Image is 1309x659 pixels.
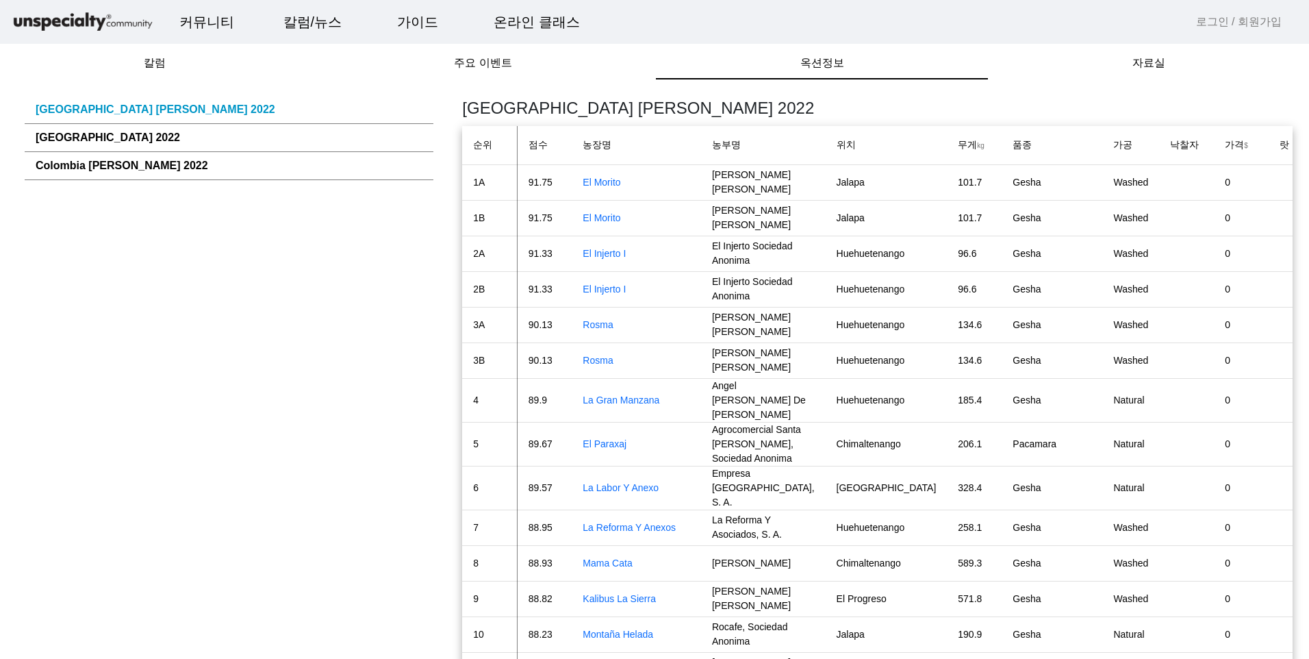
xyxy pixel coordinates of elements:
td: Natural [1102,466,1159,510]
td: Huehuetenango [826,271,948,307]
td: 0 [1214,343,1269,378]
td: Washed [1102,271,1159,307]
td: 7 [462,510,517,545]
td: 88.93 [517,545,572,581]
img: logo [11,10,155,34]
td: 0 [1214,422,1269,466]
span: 대화 [125,456,142,467]
td: Gesha [1002,200,1102,236]
th: 낙찰자 [1159,126,1214,164]
td: 0 [1214,164,1269,200]
td: 2B [462,271,517,307]
td: [PERSON_NAME] [PERSON_NAME] [701,164,826,200]
td: La Reforma Y Asociados, S. A. [701,510,826,545]
td: 0 [1214,236,1269,271]
td: Washed [1102,200,1159,236]
a: Colombia [PERSON_NAME] 2022 [36,160,208,171]
a: El Injerto I [583,248,626,259]
td: 91.33 [517,271,572,307]
a: La Labor Y Anexo [583,482,659,493]
td: 0 [1214,581,1269,617]
td: 10 [462,617,517,652]
a: El Morito [583,212,620,223]
td: Gesha [1002,545,1102,581]
a: 칼럼/뉴스 [272,3,353,40]
td: Huehuetenango [826,236,948,271]
td: 134.6 [947,343,1002,378]
td: 0 [1214,271,1269,307]
td: Chimaltenango [826,422,948,466]
td: Washed [1102,164,1159,200]
td: 101.7 [947,200,1002,236]
td: 88.82 [517,581,572,617]
td: 0 [1214,378,1269,422]
td: Natural [1102,378,1159,422]
a: Mama Cata [583,558,632,569]
td: 91.75 [517,164,572,200]
td: [PERSON_NAME] [PERSON_NAME] [701,343,826,378]
td: Gesha [1002,164,1102,200]
td: 0 [1214,510,1269,545]
td: 3B [462,343,517,378]
td: 258.1 [947,510,1002,545]
td: Natural [1102,422,1159,466]
td: 571.8 [947,581,1002,617]
td: Gesha [1002,617,1102,652]
td: 91.75 [517,200,572,236]
td: Washed [1102,510,1159,545]
td: 90.13 [517,343,572,378]
a: 로그인 / 회원가입 [1196,14,1282,30]
td: Washed [1102,307,1159,343]
td: Huehuetenango [826,510,948,545]
td: 5 [462,422,517,466]
a: 가이드 [386,3,449,40]
td: 0 [1214,617,1269,652]
td: Washed [1102,236,1159,271]
td: 328.4 [947,466,1002,510]
td: Pacamara [1002,422,1102,466]
td: Agrocomercial Santa [PERSON_NAME], Sociedad Anonima [701,422,826,466]
td: Gesha [1002,378,1102,422]
td: 90.13 [517,307,572,343]
th: 가공 [1102,126,1159,164]
th: 순위 [462,126,517,164]
td: Jalapa [826,200,948,236]
td: Gesha [1002,466,1102,510]
td: Huehuetenango [826,343,948,378]
td: El Injerto Sociedad Anonima [701,236,826,271]
td: [PERSON_NAME] [701,545,826,581]
td: 8 [462,545,517,581]
td: 96.6 [947,236,1002,271]
a: Montaña Helada [583,629,653,640]
td: Chimaltenango [826,545,948,581]
td: 206.1 [947,422,1002,466]
span: kg [977,142,984,149]
td: 9 [462,581,517,617]
td: Washed [1102,545,1159,581]
td: [PERSON_NAME] [PERSON_NAME] [701,307,826,343]
td: [PERSON_NAME] [PERSON_NAME] [701,200,826,236]
th: 품종 [1002,126,1102,164]
th: 가격 [1214,126,1269,164]
td: 2A [462,236,517,271]
a: [GEOGRAPHIC_DATA] [PERSON_NAME] 2022 [36,103,275,115]
td: Gesha [1002,307,1102,343]
td: 88.95 [517,510,572,545]
th: 농장명 [572,126,701,164]
td: Jalapa [826,164,948,200]
a: 홈 [4,434,90,469]
span: 주요 이벤트 [454,58,511,69]
a: 설정 [177,434,263,469]
a: 온라인 클래스 [483,3,591,40]
td: 185.4 [947,378,1002,422]
span: 칼럼 [144,58,166,69]
td: 3A [462,307,517,343]
a: Kalibus La Sierra [583,593,656,604]
a: La Reforma Y Anexos [583,522,676,533]
span: $ [1244,142,1248,149]
th: 점수 [517,126,572,164]
a: El Paraxaj [583,438,626,449]
td: 0 [1214,200,1269,236]
span: 설정 [212,455,228,466]
td: 1A [462,164,517,200]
